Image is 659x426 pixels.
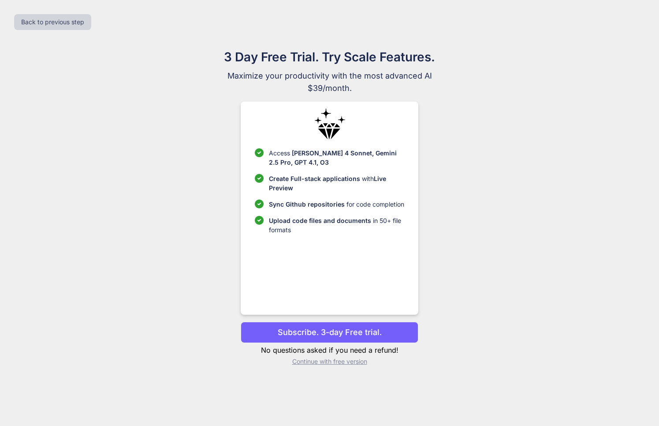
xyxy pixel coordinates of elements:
p: Access [269,148,404,167]
p: No questions asked if you need a refund! [241,345,418,355]
img: checklist [255,216,264,225]
span: Maximize your productivity with the most advanced AI [182,70,478,82]
h1: 3 Day Free Trial. Try Scale Features. [182,48,478,66]
p: with [269,174,404,192]
p: Subscribe. 3-day Free trial. [278,326,382,338]
p: for code completion [269,200,404,209]
span: $39/month. [182,82,478,94]
p: Continue with free version [241,357,418,366]
span: [PERSON_NAME] 4 Sonnet, Gemini 2.5 Pro, GPT 4.1, O3 [269,149,397,166]
span: Sync Github repositories [269,200,345,208]
button: Back to previous step [14,14,91,30]
span: Upload code files and documents [269,217,371,224]
span: Create Full-stack applications [269,175,362,182]
img: checklist [255,200,264,208]
p: in 50+ file formats [269,216,404,234]
img: checklist [255,148,264,157]
img: checklist [255,174,264,183]
button: Subscribe. 3-day Free trial. [241,322,418,343]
